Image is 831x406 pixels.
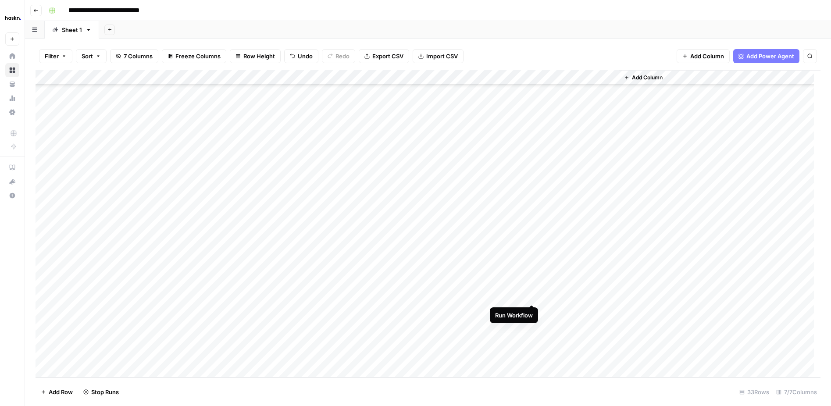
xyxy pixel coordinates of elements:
button: Workspace: Haskn [5,7,19,29]
button: Redo [322,49,355,63]
img: Haskn Logo [5,10,21,26]
a: Your Data [5,77,19,91]
span: Import CSV [426,52,458,61]
div: 7/7 Columns [773,385,820,399]
button: Export CSV [359,49,409,63]
button: 7 Columns [110,49,158,63]
span: Freeze Columns [175,52,221,61]
button: What's new? [5,175,19,189]
div: 33 Rows [736,385,773,399]
button: Filter [39,49,72,63]
span: Stop Runs [91,388,119,396]
button: Stop Runs [78,385,124,399]
button: Freeze Columns [162,49,226,63]
button: Import CSV [413,49,464,63]
a: Settings [5,105,19,119]
button: Add Row [36,385,78,399]
button: Undo [284,49,318,63]
a: Browse [5,63,19,77]
span: Add Power Agent [746,52,794,61]
span: Add Column [690,52,724,61]
span: Filter [45,52,59,61]
a: Sheet 1 [45,21,99,39]
span: 7 Columns [124,52,153,61]
div: Sheet 1 [62,25,82,34]
div: Run Workflow [495,311,533,320]
span: Row Height [243,52,275,61]
button: Add Column [621,72,666,83]
a: Home [5,49,19,63]
button: Add Power Agent [733,49,799,63]
span: Add Row [49,388,73,396]
span: Sort [82,52,93,61]
span: Add Column [632,74,663,82]
a: AirOps Academy [5,160,19,175]
a: Usage [5,91,19,105]
span: Undo [298,52,313,61]
span: Export CSV [372,52,403,61]
span: Redo [335,52,350,61]
button: Add Column [677,49,730,63]
button: Sort [76,49,107,63]
button: Row Height [230,49,281,63]
div: What's new? [6,175,19,188]
button: Help + Support [5,189,19,203]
